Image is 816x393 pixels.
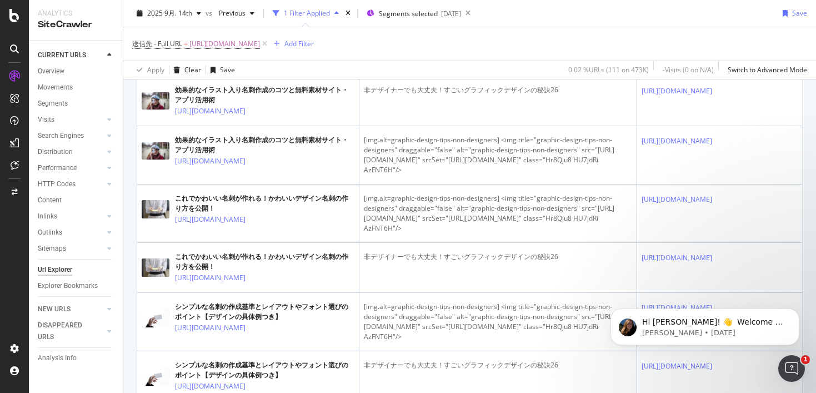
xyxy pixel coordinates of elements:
[364,360,632,370] div: 非デザイナーでも大丈夫！すごいグラフィックデザインの秘訣26
[38,264,115,276] a: Url Explorer
[38,9,114,18] div: Analytics
[379,9,438,18] span: Segments selected
[175,322,246,334] a: [URL][DOMAIN_NAME]
[38,352,77,364] div: Analysis Info
[728,65,807,74] div: Switch to Advanced Mode
[214,8,246,18] span: Previous
[364,135,632,175] div: [img.alt=graphic-design-tips-non-designers] <img title="graphic-design-tips-non-designers" dragga...
[38,280,115,292] a: Explorer Bookmarks
[175,156,246,167] a: [URL][DOMAIN_NAME]
[175,106,246,117] a: [URL][DOMAIN_NAME]
[723,61,807,79] button: Switch to Advanced Mode
[38,98,115,110] a: Segments
[642,361,712,372] a: [URL][DOMAIN_NAME]
[175,252,354,272] div: これでかわいい名刺が作れる！かわいいデザイン名刺の作り方を公開！
[38,320,104,343] a: DISAPPEARED URLS
[38,82,73,93] div: Movements
[269,37,314,51] button: Add Filter
[38,178,76,190] div: HTTP Codes
[38,162,77,174] div: Performance
[364,302,632,342] div: [img.alt=graphic-design-tips-non-designers] <img title="graphic-design-tips-non-designers" dragga...
[268,4,343,22] button: 1 Filter Applied
[175,85,354,105] div: 効果的なイラスト入り名刺作成のコツと無料素材サイト・ アプリ活用術
[38,352,115,364] a: Analysis Info
[38,195,115,206] a: Content
[778,4,807,22] button: Save
[147,8,192,18] span: 2025 9月. 14th
[38,98,68,110] div: Segments
[568,65,649,74] div: 0.02 % URLs ( 111 on 473K )
[38,304,71,315] div: NEW URLS
[38,178,104,190] a: HTTP Codes
[441,9,461,18] div: [DATE]
[38,82,115,93] a: Movements
[792,8,807,18] div: Save
[38,227,62,238] div: Outlinks
[142,200,169,218] img: main image
[38,130,104,142] a: Search Engines
[778,355,805,382] iframe: Intercom live chat
[147,65,164,74] div: Apply
[220,65,235,74] div: Save
[184,65,201,74] div: Clear
[142,258,169,277] img: main image
[38,264,72,276] div: Url Explorer
[189,36,260,52] span: [URL][DOMAIN_NAME]
[175,272,246,283] a: [URL][DOMAIN_NAME]
[642,136,712,147] a: [URL][DOMAIN_NAME]
[364,85,632,95] div: 非デザイナーでも大丈夫！すごいグラフィックデザインの秘訣26
[175,135,354,155] div: 効果的なイラスト入り名刺作成のコツと無料素材サイト・ アプリ活用術
[38,280,98,292] div: Explorer Bookmarks
[38,114,104,126] a: Visits
[38,130,84,142] div: Search Engines
[132,39,182,48] span: 送信先 - Full URL
[175,214,246,225] a: [URL][DOMAIN_NAME]
[663,65,714,74] div: - Visits ( 0 on N/A )
[642,86,712,97] a: [URL][DOMAIN_NAME]
[38,146,73,158] div: Distribution
[364,252,632,262] div: 非デザイナーでも大丈夫！すごいグラフィックデザインの秘訣26
[343,8,353,19] div: times
[801,355,810,364] span: 1
[38,162,104,174] a: Performance
[132,4,206,22] button: 2025 9月. 14th
[594,285,816,363] iframe: Intercom notifications message
[38,18,114,31] div: SiteCrawler
[284,39,314,48] div: Add Filter
[38,114,54,126] div: Visits
[175,302,354,322] div: シンプルな名刺の作成基準とレイアウトやフォント選びのポイント【デザインの具体例つき】
[362,4,461,22] button: Segments selected[DATE]
[38,211,104,222] a: Inlinks
[284,8,330,18] div: 1 Filter Applied
[38,243,66,255] div: Sitemaps
[38,66,115,77] a: Overview
[206,8,214,18] span: vs
[38,243,104,255] a: Sitemaps
[132,61,164,79] button: Apply
[364,193,632,233] div: [img.alt=graphic-design-tips-non-designers] <img title="graphic-design-tips-non-designers" dragga...
[38,66,64,77] div: Overview
[206,61,235,79] button: Save
[142,142,169,160] img: main image
[142,309,169,327] img: main image
[214,4,259,22] button: Previous
[642,252,712,263] a: [URL][DOMAIN_NAME]
[184,39,188,48] span: =
[642,194,712,205] a: [URL][DOMAIN_NAME]
[175,360,354,380] div: シンプルな名刺の作成基準とレイアウトやフォント選びのポイント【デザインの具体例つき】
[142,367,169,386] img: main image
[38,320,94,343] div: DISAPPEARED URLS
[175,381,246,392] a: [URL][DOMAIN_NAME]
[38,304,104,315] a: NEW URLS
[38,211,57,222] div: Inlinks
[169,61,201,79] button: Clear
[38,49,86,61] div: CURRENT URLS
[142,92,169,110] img: main image
[175,193,354,213] div: これでかわいい名刺が作れる！かわいいデザイン名刺の作り方を公開！
[38,146,104,158] a: Distribution
[38,49,104,61] a: CURRENT URLS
